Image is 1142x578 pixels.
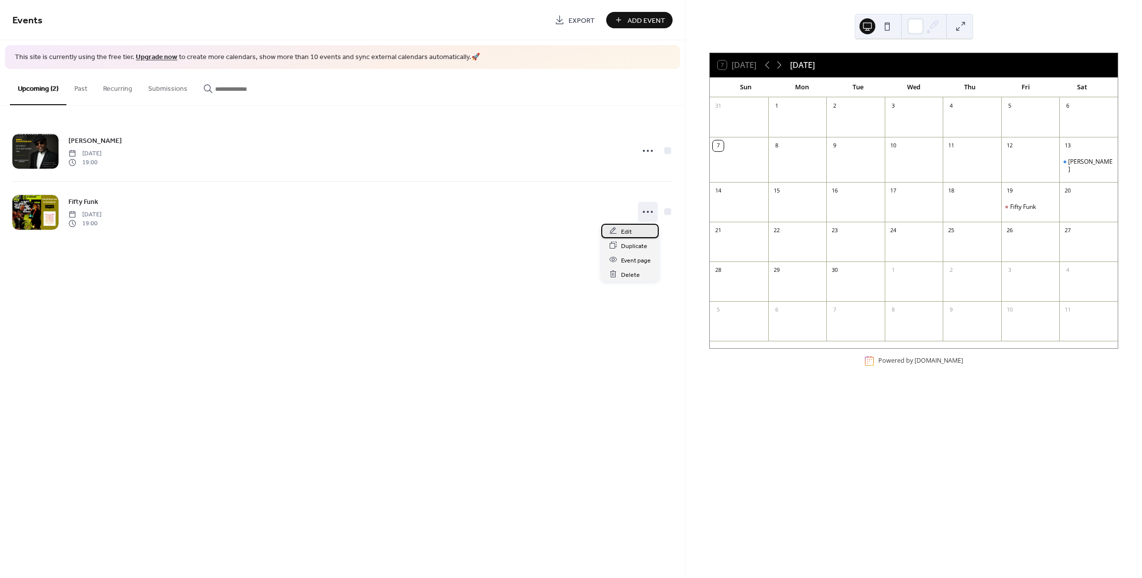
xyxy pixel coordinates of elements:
div: 21 [713,225,724,236]
div: 19 [1004,186,1015,196]
div: 10 [888,140,899,151]
a: [DOMAIN_NAME] [914,357,963,365]
div: Sat [1054,77,1110,97]
div: 24 [888,225,899,236]
button: Submissions [140,69,195,104]
div: 30 [829,265,840,276]
div: 22 [771,225,782,236]
div: 16 [829,186,840,196]
div: 29 [771,265,782,276]
div: Thu [942,77,998,97]
button: Upcoming (2) [10,69,66,105]
a: [PERSON_NAME] [68,135,122,146]
div: Wed [886,77,942,97]
span: Add Event [628,15,665,26]
div: 4 [1062,265,1073,276]
span: Delete [621,269,640,280]
span: [DATE] [68,210,102,219]
span: Events [12,11,43,30]
div: 5 [1004,101,1015,112]
a: Export [547,12,602,28]
div: 18 [946,186,957,196]
div: 8 [771,140,782,151]
div: 15 [771,186,782,196]
div: 26 [1004,225,1015,236]
div: 23 [829,225,840,236]
span: Edit [621,226,632,237]
div: 3 [888,101,899,112]
div: 9 [829,140,840,151]
div: 6 [771,305,782,316]
div: Powered by [878,357,963,365]
div: Fri [998,77,1054,97]
div: 27 [1062,225,1073,236]
div: 31 [713,101,724,112]
div: 1 [771,101,782,112]
div: 8 [888,305,899,316]
div: 6 [1062,101,1073,112]
div: 11 [1062,305,1073,316]
span: This site is currently using the free tier. to create more calendars, show more than 10 events an... [15,53,480,63]
div: 20 [1062,186,1073,196]
div: 10 [1004,305,1015,316]
span: Event page [621,255,651,265]
div: Sun [718,77,774,97]
div: [PERSON_NAME] [1068,158,1114,173]
button: Past [66,69,95,104]
div: Fifty Funk [1001,203,1060,211]
div: 2 [946,265,957,276]
div: 2 [829,101,840,112]
div: 9 [946,305,957,316]
a: Fifty Funk [68,196,98,207]
span: Duplicate [621,241,647,251]
div: 14 [713,186,724,196]
div: 3 [1004,265,1015,276]
div: Dru Chapman [1059,158,1118,173]
div: 5 [713,305,724,316]
div: 11 [946,140,957,151]
div: 17 [888,186,899,196]
div: 7 [713,140,724,151]
div: Tue [830,77,886,97]
div: Fifty Funk [1010,203,1036,211]
a: Upgrade now [136,51,177,64]
div: Mon [774,77,830,97]
div: 13 [1062,140,1073,151]
span: 19:00 [68,158,102,167]
button: Recurring [95,69,140,104]
div: 1 [888,265,899,276]
span: [DATE] [68,149,102,158]
div: 7 [829,305,840,316]
span: Export [569,15,595,26]
div: [DATE] [790,59,815,71]
button: Add Event [606,12,673,28]
div: 25 [946,225,957,236]
div: 12 [1004,140,1015,151]
div: 4 [946,101,957,112]
span: 19:00 [68,219,102,228]
div: 28 [713,265,724,276]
